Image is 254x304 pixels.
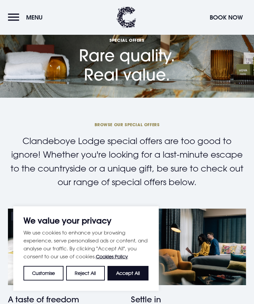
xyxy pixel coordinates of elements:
[131,209,246,285] img: https://clandeboyelodge.s3-assets.com/offer-thumbnails/Settle-In-464x309.jpg
[79,37,175,43] span: Special Offers
[8,134,246,189] p: Clandeboye Lodge special offers are too good to ignore! Whether you're looking for a last-minute ...
[8,122,246,127] span: BROWSE OUR SPECIAL OFFERS
[116,7,136,28] img: Clandeboye Lodge
[206,10,246,25] button: Book Now
[26,14,43,21] span: Menu
[96,254,128,259] a: Cookies Policy
[11,212,28,221] span: Stay
[13,206,159,291] div: We value your privacy
[23,228,148,261] p: We use cookies to enhance your browsing experience, serve personalised ads or content, and analys...
[66,266,105,280] button: Reject All
[23,266,63,280] button: Customise
[107,266,148,280] button: Accept All
[23,217,148,225] p: We value your privacy
[8,209,123,285] img: https://clandeboyelodge.s3-assets.com/offer-thumbnails/taste-of-freedom-special-offers-2025.png
[8,10,46,25] button: Menu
